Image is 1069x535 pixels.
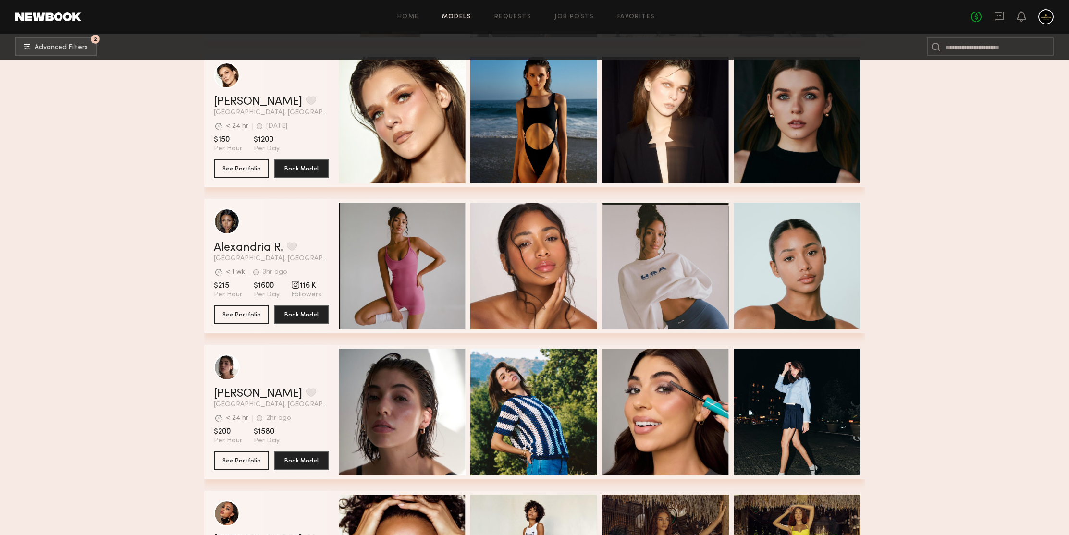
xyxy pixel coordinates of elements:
[214,242,283,254] a: Alexandria R.
[266,415,291,422] div: 2hr ago
[254,281,280,291] span: $1600
[263,269,287,276] div: 3hr ago
[15,37,97,56] button: 2Advanced Filters
[291,281,321,291] span: 116 K
[617,14,655,20] a: Favorites
[254,135,280,145] span: $1200
[35,44,88,51] span: Advanced Filters
[214,109,329,116] span: [GEOGRAPHIC_DATA], [GEOGRAPHIC_DATA]
[214,135,242,145] span: $150
[214,388,302,400] a: [PERSON_NAME]
[214,291,242,299] span: Per Hour
[254,145,280,153] span: Per Day
[554,14,594,20] a: Job Posts
[226,415,248,422] div: < 24 hr
[214,437,242,445] span: Per Hour
[214,159,269,178] button: See Portfolio
[291,291,321,299] span: Followers
[397,14,419,20] a: Home
[226,123,248,130] div: < 24 hr
[214,427,242,437] span: $200
[94,37,97,41] span: 2
[274,305,329,324] button: Book Model
[266,123,287,130] div: [DATE]
[214,281,242,291] span: $215
[494,14,531,20] a: Requests
[274,451,329,470] button: Book Model
[442,14,471,20] a: Models
[214,255,329,262] span: [GEOGRAPHIC_DATA], [GEOGRAPHIC_DATA]
[214,305,269,324] button: See Portfolio
[254,427,280,437] span: $1580
[214,401,329,408] span: [GEOGRAPHIC_DATA], [GEOGRAPHIC_DATA]
[254,291,280,299] span: Per Day
[214,145,242,153] span: Per Hour
[214,451,269,470] button: See Portfolio
[274,159,329,178] button: Book Model
[214,96,302,108] a: [PERSON_NAME]
[226,269,245,276] div: < 1 wk
[254,437,280,445] span: Per Day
